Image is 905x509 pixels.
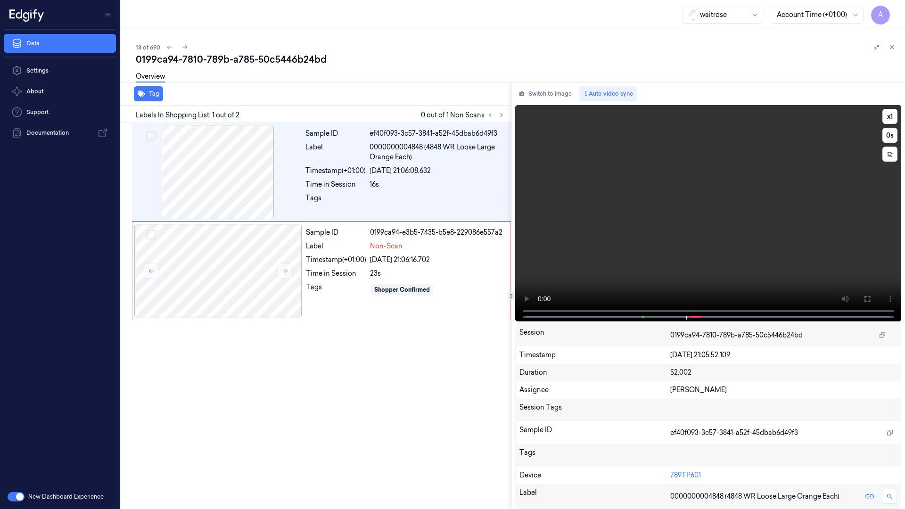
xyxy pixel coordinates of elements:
span: 0199ca94-7810-789b-a785-50c5446b24bd [670,330,803,340]
button: Toggle Navigation [101,7,116,22]
div: Timestamp (+01:00) [305,166,366,176]
button: A [871,6,890,25]
span: Non-Scan [370,241,403,251]
div: Label [305,142,366,162]
div: [DATE] 21:05:52.109 [670,350,897,360]
div: Sample ID [519,425,671,440]
a: Overview [136,72,165,82]
div: ef40f093-3c57-3841-a52f-45dbab6d49f3 [370,129,505,139]
div: Sample ID [306,228,366,238]
div: [DATE] 21:06:16.702 [370,255,505,265]
span: 0000000004848 (4848 WR Loose Large Orange Each) [670,492,839,501]
span: Labels In Shopping List: 1 out of 2 [136,110,239,120]
a: Support [4,103,116,122]
div: 23s [370,269,505,279]
span: 0000000004848 (4848 WR Loose Large Orange Each) [370,142,505,162]
div: Device [519,470,671,480]
div: 789TP601 [670,470,897,480]
div: Tags [519,448,671,463]
div: Timestamp [519,350,671,360]
div: Time in Session [305,180,366,189]
div: Session [519,328,671,343]
div: Sample ID [305,129,366,139]
button: 0s [882,128,897,143]
div: 0199ca94-7810-789b-a785-50c5446b24bd [136,53,897,66]
a: Data [4,34,116,53]
div: 0199ca94-e3b5-7435-b5e8-229086e557a2 [370,228,505,238]
span: 0 out of 1 Non Scans [421,109,507,121]
div: Label [519,488,671,505]
span: 13 of 690 [136,43,160,51]
div: 52.002 [670,368,897,378]
button: Select row [146,131,156,140]
button: About [4,82,116,101]
div: [DATE] 21:06:08.632 [370,166,505,176]
button: x1 [882,109,897,124]
div: [PERSON_NAME] [670,385,897,395]
div: Label [306,241,366,251]
div: Tags [305,193,366,208]
a: Documentation [4,123,116,142]
button: Switch to image [515,86,576,101]
div: Duration [519,368,671,378]
div: Timestamp (+01:00) [306,255,366,265]
div: Assignee [519,385,671,395]
div: Shopper Confirmed [374,286,430,294]
button: Tag [134,86,163,101]
div: Tags [306,282,366,297]
span: ef40f093-3c57-3841-a52f-45dbab6d49f3 [670,428,798,438]
div: 16s [370,180,505,189]
button: Auto video sync [579,86,637,101]
a: Settings [4,61,116,80]
div: Time in Session [306,269,366,279]
div: Session Tags [519,402,671,418]
button: Select row [147,230,156,239]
